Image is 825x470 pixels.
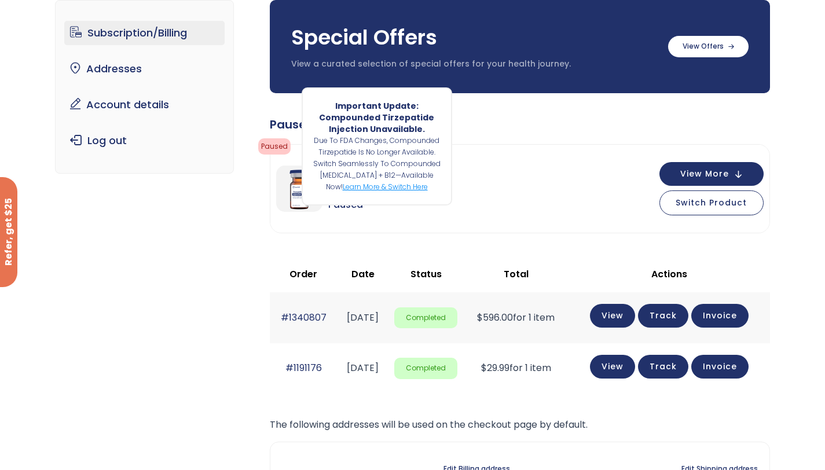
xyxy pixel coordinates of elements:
a: Addresses [64,57,225,81]
span: View More [680,170,729,178]
span: Date [351,267,375,281]
span: Actions [651,267,687,281]
img: Tirzepatide 2 Month Plan [276,166,322,212]
span: Due to FDA changes, compounded Tirzepatide is no longer available. Switch seamlessly to compounde... [309,135,445,193]
span: Completed [394,307,457,329]
a: Account details [64,93,225,117]
td: for 1 item [463,292,569,343]
strong: Important Update: Compounded Tirzepatide Injection Unavailable. [319,100,434,135]
a: Subscription/Billing [64,21,225,45]
span: Paused [258,138,291,155]
span: $ [477,311,483,324]
p: The following addresses will be used on the checkout page by default. [270,417,770,433]
button: Switch Product [659,190,764,215]
a: Invoice [691,304,749,328]
a: View [590,304,635,328]
a: View [590,355,635,379]
time: [DATE] [347,311,379,324]
span: Total [504,267,529,281]
time: [DATE] [347,361,379,374]
span: 596.00 [477,311,513,324]
a: Learn more & switch here [343,182,428,192]
p: View a curated selection of special offers for your health journey. [291,58,657,70]
span: Completed [394,358,457,379]
a: #1191176 [285,361,322,374]
a: Invoice [691,355,749,379]
span: 29.99 [481,361,509,374]
span: $ [481,361,487,374]
span: Status [410,267,442,281]
a: Track [638,355,688,379]
a: Log out [64,128,225,153]
a: Track [638,304,688,328]
span: Switch Product [676,197,747,208]
div: Paused Subscriptions [270,116,770,133]
span: Order [289,267,317,281]
button: View More [659,162,764,186]
h3: Special Offers [291,23,657,52]
td: for 1 item [463,343,569,394]
a: #1340807 [281,311,327,324]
